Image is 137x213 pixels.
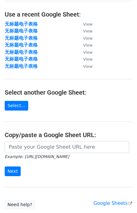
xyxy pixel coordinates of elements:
[5,56,38,62] a: 无标题电子表格
[83,43,92,47] small: View
[83,50,92,55] small: View
[77,63,92,69] a: View
[5,89,132,96] h4: Select another Google Sheet:
[5,11,132,18] h4: Use a recent Google Sheet:
[83,29,92,33] small: View
[83,64,92,69] small: View
[5,35,38,41] a: 无标题电子表格
[5,131,132,139] h4: Copy/paste a Google Sheet URL:
[5,63,38,69] a: 无标题电子表格
[77,56,92,62] a: View
[5,42,38,48] a: 无标题电子表格
[5,141,129,153] input: Paste your Google Sheet URL here
[83,36,92,41] small: View
[5,101,28,111] a: Select...
[77,35,92,41] a: View
[83,22,92,27] small: View
[77,21,92,27] a: View
[5,200,35,210] a: Need help?
[5,154,69,159] small: Example: [URL][DOMAIN_NAME]
[106,183,137,213] iframe: Chat Widget
[93,201,132,206] a: Google Sheets
[5,49,38,55] a: 无标题电子表格
[5,21,38,27] a: 无标题电子表格
[5,166,21,176] input: Next
[77,28,92,34] a: View
[77,49,92,55] a: View
[77,42,92,48] a: View
[83,57,92,62] small: View
[5,28,38,34] a: 无标题电子表格
[106,183,137,213] div: 聊天小组件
